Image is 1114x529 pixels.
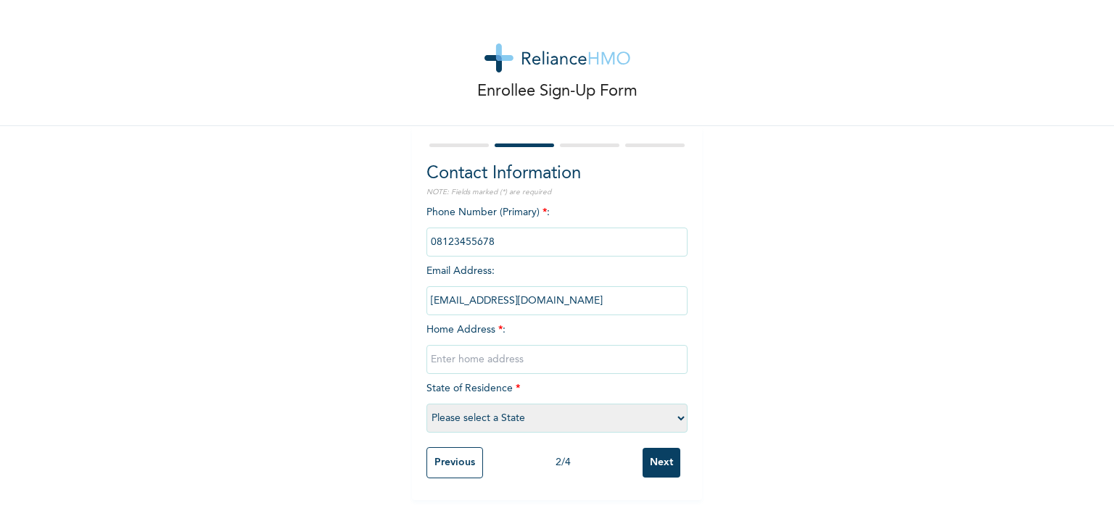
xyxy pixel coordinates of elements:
[426,447,483,478] input: Previous
[484,43,630,72] img: logo
[426,207,688,247] span: Phone Number (Primary) :
[426,286,688,315] input: Enter email Address
[426,345,688,374] input: Enter home address
[643,448,680,478] input: Next
[477,80,638,104] p: Enrollee Sign-Up Form
[426,325,688,365] span: Home Address :
[426,383,688,423] span: State of Residence
[483,455,643,470] div: 2 / 4
[426,266,688,306] span: Email Address :
[426,228,688,257] input: Enter Primary Phone Number
[426,187,688,198] p: NOTE: Fields marked (*) are required
[426,161,688,187] h2: Contact Information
